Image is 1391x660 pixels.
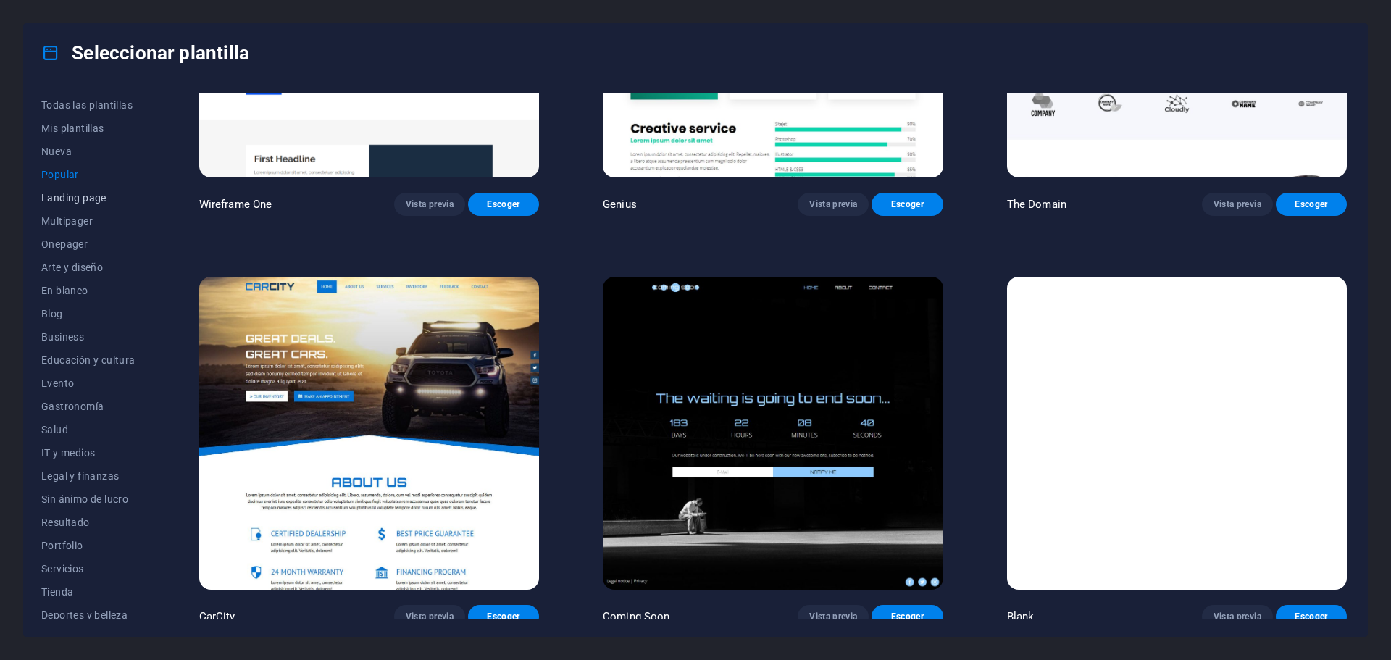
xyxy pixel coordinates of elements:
button: Nueva [41,140,135,163]
button: Escoger [468,605,539,628]
p: Blank [1007,609,1035,624]
h4: Seleccionar plantilla [41,41,249,64]
span: Popular [41,169,135,180]
button: Landing page [41,186,135,209]
button: Business [41,325,135,348]
button: Vista previa [1202,193,1273,216]
span: Vista previa [1214,611,1261,622]
button: Evento [41,372,135,395]
p: Genius [603,197,637,212]
span: Escoger [1287,199,1335,210]
button: Escoger [1276,193,1347,216]
span: Business [41,331,135,343]
span: Todas las plantillas [41,99,135,111]
p: CarCity [199,609,235,624]
img: CarCity [199,277,539,590]
button: Vista previa [394,193,465,216]
button: Escoger [1276,605,1347,628]
button: Gastronomía [41,395,135,418]
button: Portfolio [41,534,135,557]
button: Educación y cultura [41,348,135,372]
span: Legal y finanzas [41,470,135,482]
span: Arte y diseño [41,262,135,273]
span: Escoger [1287,611,1335,622]
span: Escoger [480,199,527,210]
span: Salud [41,424,135,435]
button: Onepager [41,233,135,256]
span: Vista previa [406,199,454,210]
button: Vista previa [394,605,465,628]
button: Popular [41,163,135,186]
span: Tienda [41,586,135,598]
button: En blanco [41,279,135,302]
span: Escoger [883,199,931,210]
span: Escoger [480,611,527,622]
span: Blog [41,308,135,319]
span: Sin ánimo de lucro [41,493,135,505]
span: Multipager [41,215,135,227]
button: Escoger [468,193,539,216]
button: Vista previa [798,193,869,216]
p: Coming Soon [603,609,670,624]
span: Escoger [883,611,931,622]
span: Resultado [41,517,135,528]
span: En blanco [41,285,135,296]
button: Vista previa [1202,605,1273,628]
button: Vista previa [798,605,869,628]
span: Evento [41,377,135,389]
span: Portfolio [41,540,135,551]
span: Educación y cultura [41,354,135,366]
button: Escoger [872,193,943,216]
button: Resultado [41,511,135,534]
span: Vista previa [406,611,454,622]
button: Legal y finanzas [41,464,135,488]
button: Sin ánimo de lucro [41,488,135,511]
span: Vista previa [1214,199,1261,210]
button: IT y medios [41,441,135,464]
button: Blog [41,302,135,325]
span: Vista previa [809,611,857,622]
button: Multipager [41,209,135,233]
span: IT y medios [41,447,135,459]
span: Vista previa [809,199,857,210]
p: The Domain [1007,197,1066,212]
img: Coming Soon [603,277,943,590]
button: Salud [41,418,135,441]
button: Deportes y belleza [41,603,135,627]
span: Deportes y belleza [41,609,135,621]
span: Nueva [41,146,135,157]
button: Mis plantillas [41,117,135,140]
button: Arte y diseño [41,256,135,279]
button: Escoger [872,605,943,628]
img: Blank [1007,277,1347,590]
button: Todas las plantillas [41,93,135,117]
span: Gastronomía [41,401,135,412]
p: Wireframe One [199,197,272,212]
button: Servicios [41,557,135,580]
span: Servicios [41,563,135,575]
span: Mis plantillas [41,122,135,134]
span: Landing page [41,192,135,204]
span: Onepager [41,238,135,250]
button: Tienda [41,580,135,603]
